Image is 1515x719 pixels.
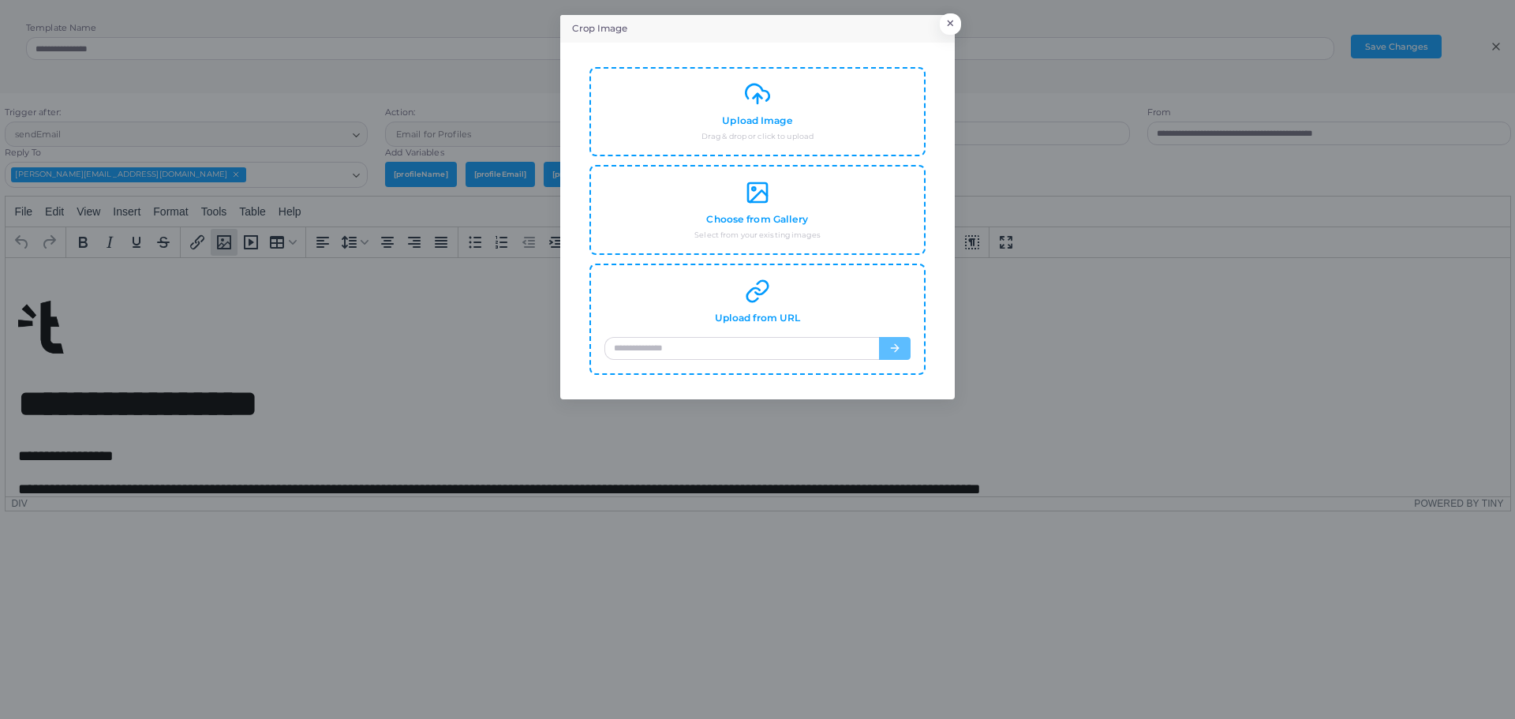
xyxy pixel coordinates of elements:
[572,22,627,36] h5: Crop Image
[715,313,801,324] h4: Upload from URL
[694,230,821,241] small: Select from your existing images
[940,13,961,34] button: Close
[722,115,792,127] h4: Upload Image
[701,131,814,142] small: Drag & drop or click to upload
[706,214,808,226] h4: Choose from Gallery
